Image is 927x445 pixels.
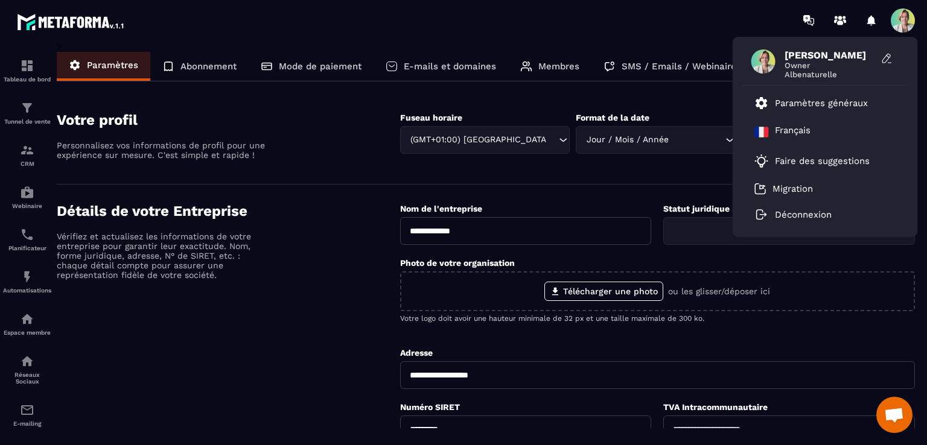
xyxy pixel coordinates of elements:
a: automationsautomationsWebinaire [3,176,51,218]
p: Faire des suggestions [775,156,870,166]
label: Format de la date [576,113,649,122]
label: Nom de l'entreprise [400,204,482,213]
p: Réseaux Sociaux [3,371,51,385]
img: email [20,403,34,417]
p: Paramètres [87,60,138,71]
p: Déconnexion [775,209,832,220]
p: Français [775,125,811,139]
a: Faire des suggestions [754,154,881,168]
p: Tunnel de vente [3,118,51,125]
h4: Détails de votre Entreprise [57,203,400,219]
label: Numéro SIRET [400,402,460,412]
img: formation [20,58,34,73]
span: [PERSON_NAME] [785,49,875,61]
input: Search for option [671,224,895,238]
p: Personnalisez vos informations de profil pour une expérience sur mesure. C'est simple et rapide ! [57,140,268,160]
p: Paramètres généraux [775,98,868,109]
img: automations [20,185,34,200]
p: Migration [772,183,813,194]
img: social-network [20,354,34,368]
a: automationsautomationsAutomatisations [3,260,51,303]
a: automationsautomationsEspace membre [3,303,51,345]
span: Albenaturelle [785,70,875,79]
span: Owner [785,61,875,70]
a: Migration [754,183,813,195]
div: Search for option [576,126,742,154]
a: formationformationTableau de bord [3,49,51,92]
h4: Votre profil [57,112,400,128]
p: Tableau de bord [3,76,51,83]
a: Paramètres généraux [754,96,868,110]
img: formation [20,101,34,115]
label: Télécharger une photo [544,282,663,301]
div: Search for option [663,217,915,245]
p: CRM [3,160,51,167]
p: Votre logo doit avoir une hauteur minimale de 32 px et une taille maximale de 300 ko. [400,314,915,323]
p: Membres [538,61,579,72]
p: SMS / Emails / Webinaires [622,61,741,72]
a: social-networksocial-networkRéseaux Sociaux [3,345,51,394]
a: schedulerschedulerPlanificateur [3,218,51,260]
input: Search for option [547,133,556,147]
p: Automatisations [3,287,51,294]
p: Webinaire [3,203,51,209]
label: Statut juridique [663,204,730,213]
span: Jour / Mois / Année [584,133,671,147]
a: formationformationTunnel de vente [3,92,51,134]
p: Vérifiez et actualisez les informations de votre entreprise pour garantir leur exactitude. Nom, f... [57,232,268,280]
img: logo [17,11,126,33]
span: (GMT+01:00) [GEOGRAPHIC_DATA] [408,133,547,147]
p: Abonnement [180,61,237,72]
label: Fuseau horaire [400,113,462,122]
label: TVA Intracommunautaire [663,402,768,412]
p: E-mailing [3,420,51,427]
img: automations [20,270,34,284]
p: ou les glisser/déposer ici [668,286,770,296]
p: Planificateur [3,245,51,251]
a: formationformationCRM [3,134,51,176]
label: Photo de votre organisation [400,258,515,268]
p: Espace membre [3,329,51,336]
a: emailemailE-mailing [3,394,51,436]
div: Search for option [400,126,570,154]
p: E-mails et domaines [404,61,496,72]
img: formation [20,143,34,157]
p: Mode de paiement [279,61,362,72]
a: Ouvrir le chat [876,397,913,433]
img: automations [20,312,34,326]
label: Adresse [400,348,433,358]
img: scheduler [20,227,34,242]
input: Search for option [671,133,722,147]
